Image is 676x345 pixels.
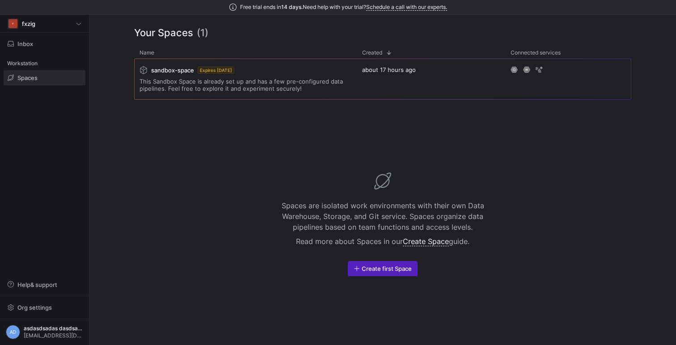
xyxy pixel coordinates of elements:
span: [EMAIL_ADDRESS][DOMAIN_NAME] [24,332,83,339]
div: Press SPACE to select this row. [134,59,631,103]
span: fxzig [22,20,35,27]
button: Org settings [4,300,85,315]
button: Create first Space [348,261,418,276]
span: Expires [DATE] [198,67,234,74]
p: Spaces are isolated work environments with their own Data Warehouse, Storage, and Git service. Sp... [271,200,494,232]
span: Free trial ends in Need help with your trial? [240,4,447,10]
span: Help & support [17,281,57,288]
span: Create first Space [362,265,412,272]
span: Created [362,50,382,56]
a: Create Space [403,237,449,246]
span: Your Spaces [134,25,193,40]
span: Connected services [511,50,561,56]
span: Org settings [17,304,52,311]
a: Spaces [4,70,85,85]
div: AD [6,325,20,339]
p: Read more about Spaces in our guide. [271,236,494,247]
a: Schedule a call with our experts. [366,4,447,11]
span: 14 days. [281,4,303,10]
div: Workstation [4,57,85,70]
span: This Sandbox Space is already set up and has a few pre-configured data pipelines. Feel free to ex... [139,78,351,92]
button: Help& support [4,277,85,292]
span: sandbox-space [151,67,194,74]
span: Spaces [17,74,38,81]
div: F [8,19,17,28]
span: about 17 hours ago [362,66,416,73]
a: Org settings [4,305,85,312]
button: Inbox [4,36,85,51]
span: Inbox [17,40,33,47]
button: ADasdasdsadas dasdsadsa[EMAIL_ADDRESS][DOMAIN_NAME] [4,323,85,341]
span: Name [139,50,154,56]
span: asdasdsadas dasdsadsa [24,325,83,332]
span: (1) [197,25,208,40]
